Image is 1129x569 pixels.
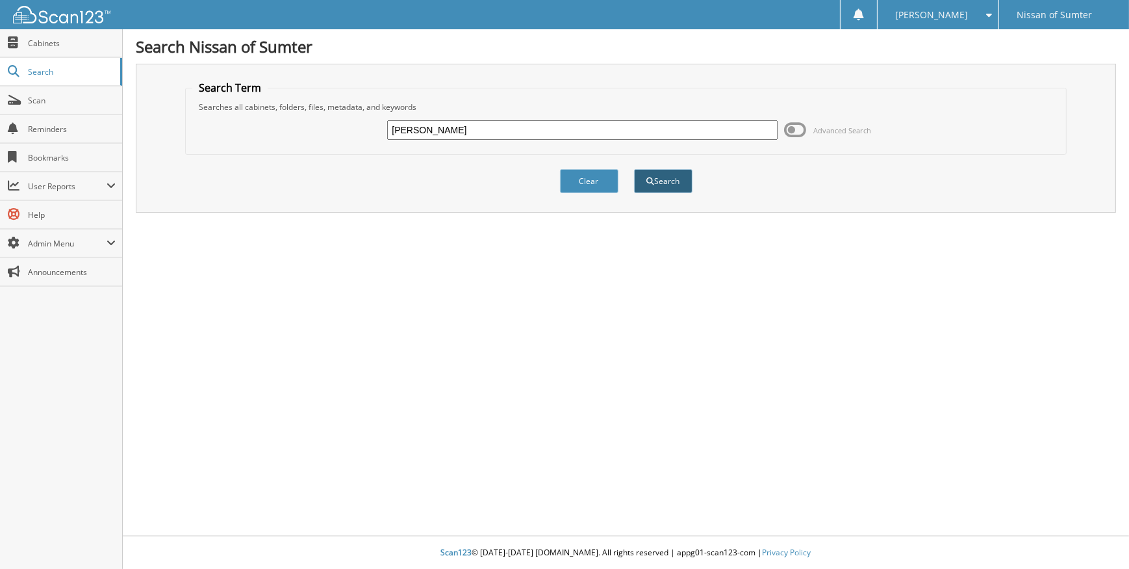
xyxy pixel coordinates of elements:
span: Bookmarks [28,152,116,163]
a: Privacy Policy [763,547,811,558]
span: Scan123 [441,547,472,558]
span: Admin Menu [28,238,107,249]
iframe: Chat Widget [1064,507,1129,569]
span: Help [28,209,116,220]
span: [PERSON_NAME] [896,11,969,19]
h1: Search Nissan of Sumter [136,36,1116,57]
span: User Reports [28,181,107,192]
button: Search [634,169,692,193]
button: Clear [560,169,618,193]
span: Reminders [28,124,116,135]
div: Searches all cabinets, folders, files, metadata, and keywords [192,101,1059,112]
div: © [DATE]-[DATE] [DOMAIN_NAME]. All rights reserved | appg01-scan123-com | [123,537,1129,569]
legend: Search Term [192,81,268,95]
span: Scan [28,95,116,106]
span: Advanced Search [813,126,871,135]
span: Nissan of Sumter [1017,11,1092,19]
span: Cabinets [28,38,116,49]
span: Search [28,66,114,77]
img: scan123-logo-white.svg [13,6,110,23]
span: Announcements [28,267,116,278]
